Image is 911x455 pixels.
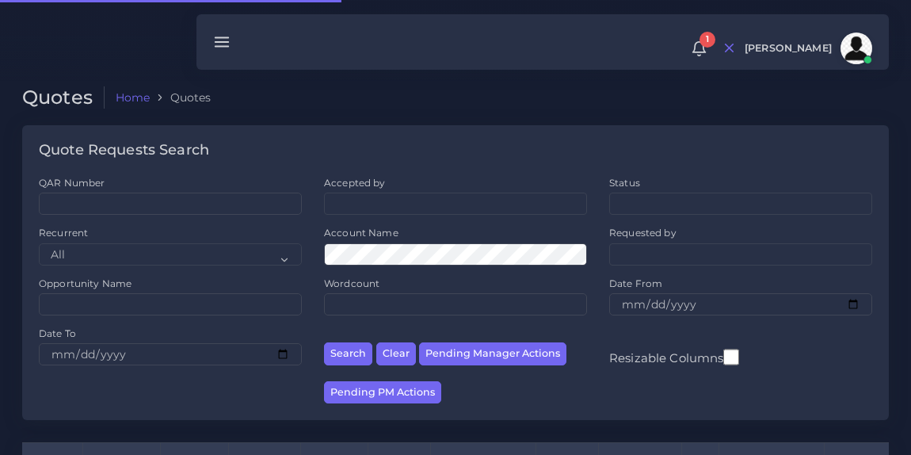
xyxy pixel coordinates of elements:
span: 1 [699,32,715,48]
label: Requested by [609,226,677,239]
li: Quotes [150,90,211,105]
label: Wordcount [324,277,379,290]
button: Search [324,342,372,365]
h4: Quote Requests Search [39,142,209,159]
label: QAR Number [39,176,105,189]
a: Home [116,90,151,105]
label: Recurrent [39,226,88,239]
span: [PERSON_NAME] [745,44,832,54]
a: [PERSON_NAME]avatar [737,32,878,64]
label: Resizable Columns [609,347,739,367]
h2: Quotes [22,86,105,109]
img: avatar [840,32,872,64]
a: 1 [685,40,713,57]
button: Pending Manager Actions [419,342,566,365]
input: Resizable Columns [723,347,739,367]
label: Account Name [324,226,398,239]
button: Pending PM Actions [324,381,441,404]
button: Clear [376,342,416,365]
label: Status [609,176,640,189]
label: Opportunity Name [39,277,132,290]
label: Accepted by [324,176,386,189]
label: Date From [609,277,662,290]
label: Date To [39,327,76,340]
